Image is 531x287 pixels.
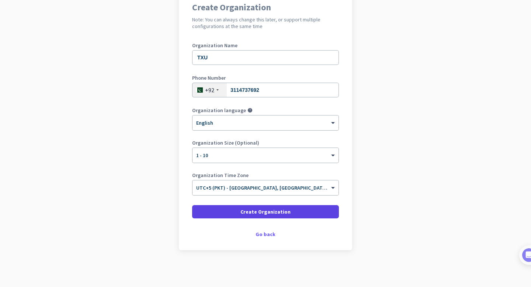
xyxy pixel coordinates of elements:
[192,3,339,12] h1: Create Organization
[192,50,339,65] input: What is the name of your organization?
[205,86,214,94] div: +92
[192,173,339,178] label: Organization Time Zone
[192,232,339,237] div: Go back
[192,75,339,80] label: Phone Number
[192,16,339,30] h2: Note: You can always change this later, or support multiple configurations at the same time
[192,83,339,97] input: 21 23456789
[192,43,339,48] label: Organization Name
[192,205,339,218] button: Create Organization
[240,208,291,215] span: Create Organization
[192,108,246,113] label: Organization language
[192,140,339,145] label: Organization Size (Optional)
[247,108,253,113] i: help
